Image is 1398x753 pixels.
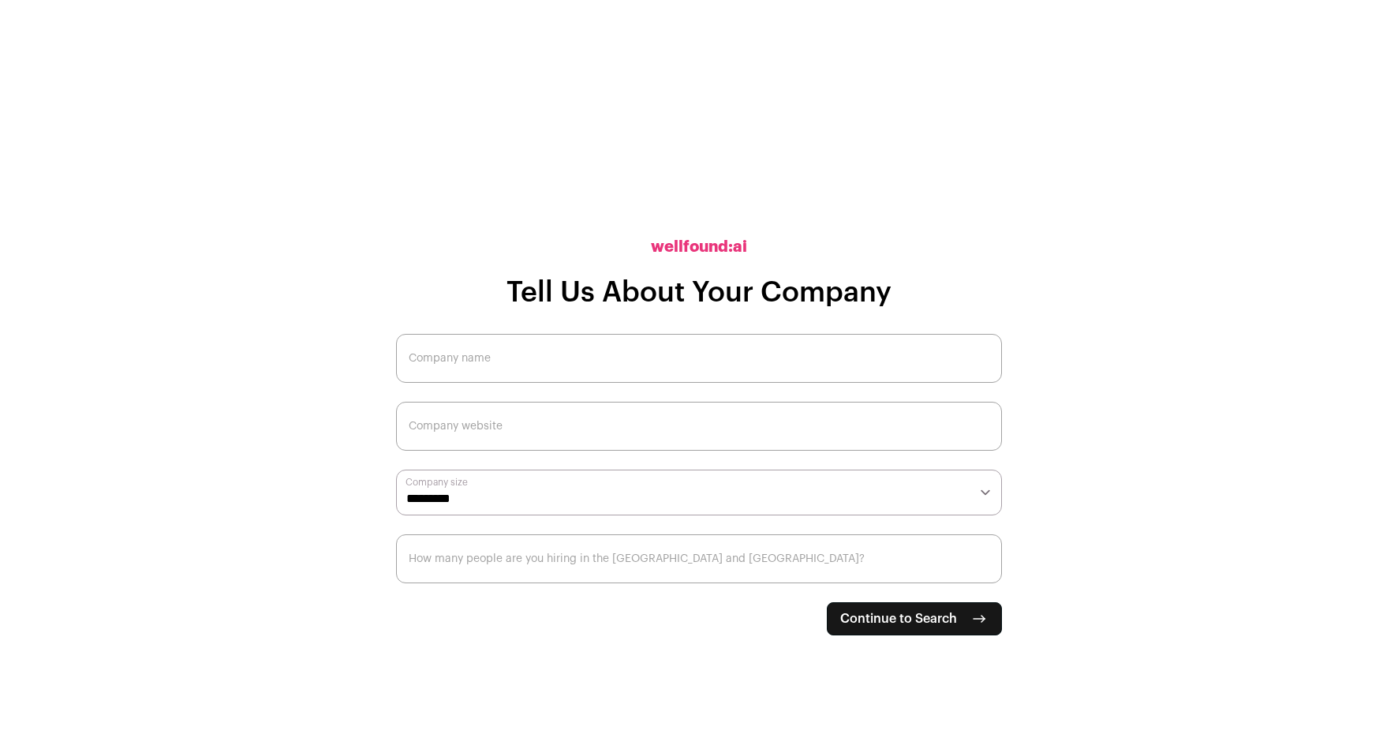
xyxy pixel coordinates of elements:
[840,609,957,628] span: Continue to Search
[396,334,1002,383] input: Company name
[396,534,1002,583] input: How many people are you hiring in the US and Canada?
[827,602,1002,635] button: Continue to Search
[396,402,1002,451] input: Company website
[651,236,747,258] h2: wellfound:ai
[506,277,892,309] h1: Tell Us About Your Company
